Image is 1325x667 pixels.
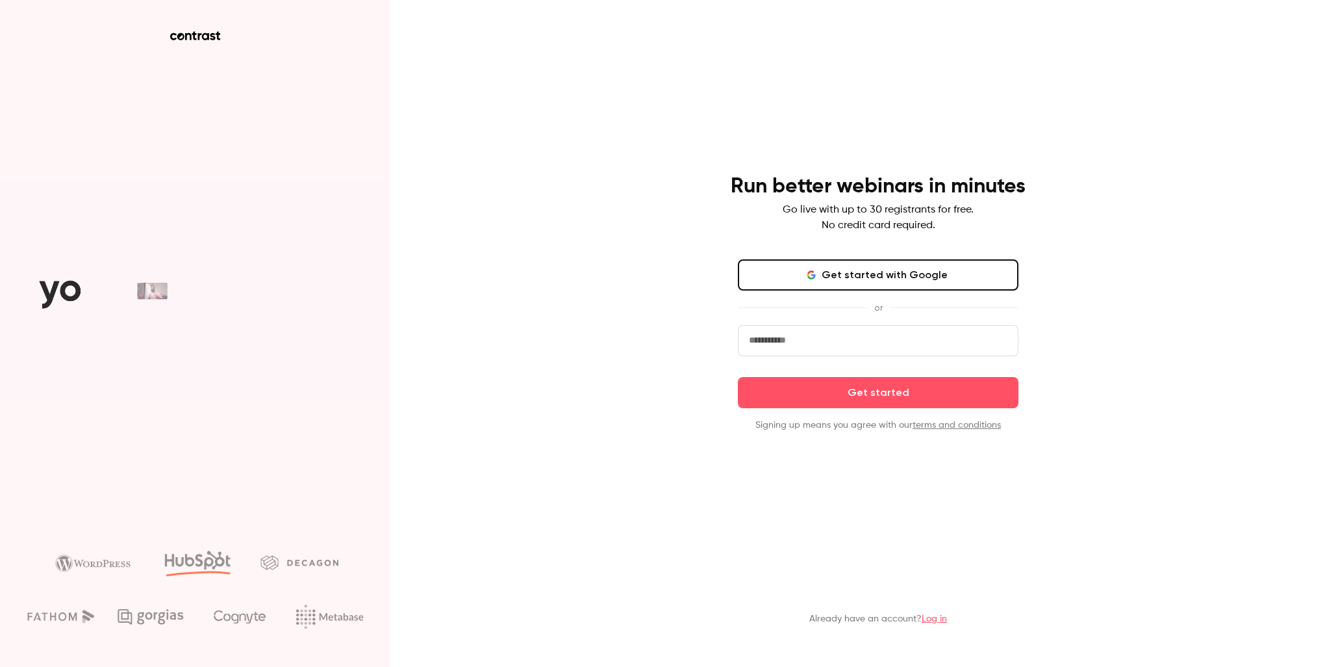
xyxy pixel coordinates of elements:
[738,419,1018,432] p: Signing up means you agree with our
[809,612,947,625] p: Already have an account?
[738,377,1018,408] button: Get started
[731,174,1026,200] h4: Run better webinars in minutes
[922,614,947,623] a: Log in
[783,202,974,233] p: Go live with up to 30 registrants for free. No credit card required.
[913,421,1001,430] a: terms and conditions
[868,301,889,315] span: or
[260,555,338,569] img: decagon
[738,259,1018,291] button: Get started with Google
